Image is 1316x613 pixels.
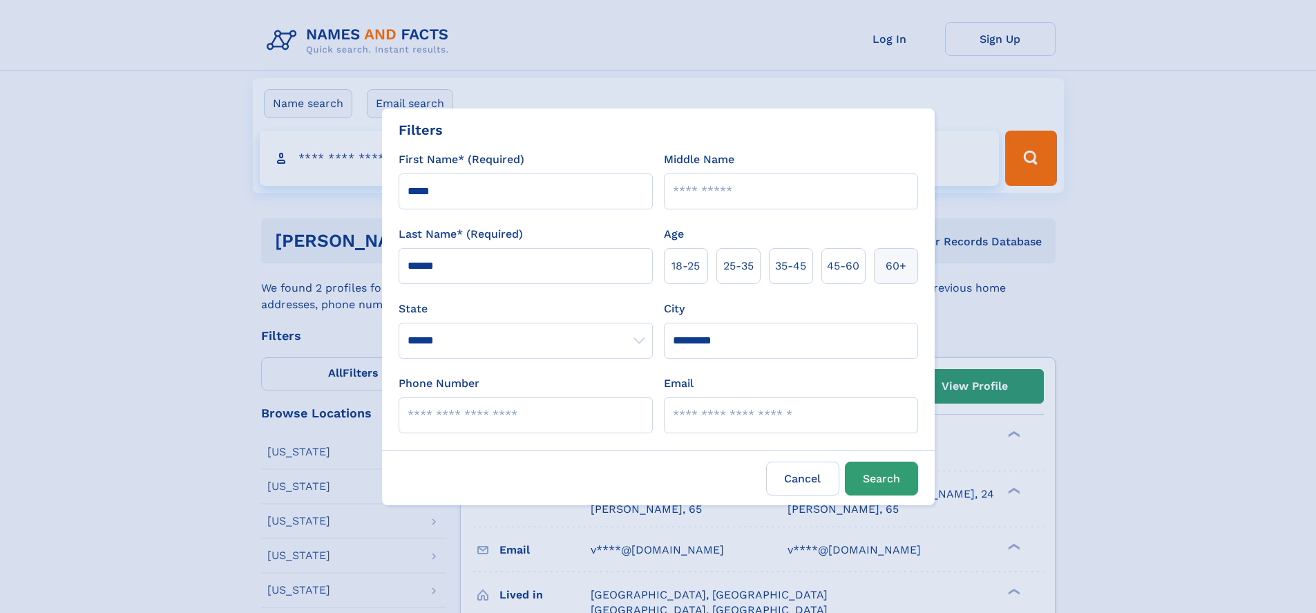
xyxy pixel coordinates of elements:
[723,258,754,274] span: 25‑35
[664,226,684,243] label: Age
[399,226,523,243] label: Last Name* (Required)
[827,258,859,274] span: 45‑60
[766,462,839,496] label: Cancel
[775,258,806,274] span: 35‑45
[664,151,734,168] label: Middle Name
[664,375,694,392] label: Email
[399,375,479,392] label: Phone Number
[399,301,653,317] label: State
[664,301,685,317] label: City
[399,151,524,168] label: First Name* (Required)
[399,120,443,140] div: Filters
[845,462,918,496] button: Search
[886,258,906,274] span: 60+
[671,258,700,274] span: 18‑25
